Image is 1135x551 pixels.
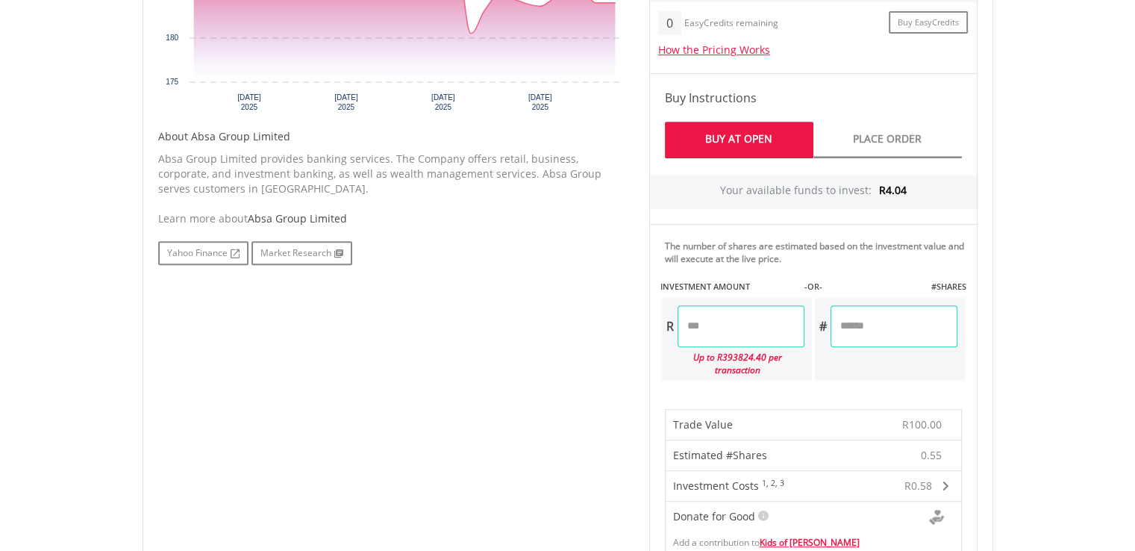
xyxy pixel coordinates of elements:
h4: Buy Instructions [665,89,962,107]
h5: About Absa Group Limited [158,129,627,144]
div: EasyCredits remaining [684,18,778,31]
p: Absa Group Limited provides banking services. The Company offers retail, business, corporate, and... [158,152,627,196]
a: Market Research [251,241,352,265]
sup: 1, 2, 3 [762,478,784,488]
text: [DATE] 2025 [237,93,261,111]
span: Absa Group Limited [248,211,347,225]
div: The number of shares are estimated based on the investment value and will execute at the live price. [665,240,971,265]
a: Buy EasyCredits [889,11,968,34]
a: Place Order [813,122,962,158]
div: Add a contribution to [666,529,961,549]
div: Learn more about [158,211,627,226]
span: R0.58 [904,479,932,493]
span: Trade Value [673,417,733,432]
span: R4.04 [879,183,907,197]
div: Your available funds to invest: [650,175,977,209]
span: R100.00 [902,417,942,432]
a: Buy At Open [665,122,813,158]
a: How the Pricing Works [658,43,770,57]
span: Estimated #Shares [673,448,767,462]
text: [DATE] 2025 [528,93,552,111]
div: R [662,305,678,347]
text: 175 [166,78,178,86]
img: Donte For Good [929,510,944,525]
div: 0 [658,11,681,35]
text: [DATE] 2025 [431,93,455,111]
label: -OR- [804,281,822,293]
text: [DATE] 2025 [334,93,358,111]
a: Kids of [PERSON_NAME] [760,536,860,549]
label: #SHARES [931,281,966,293]
span: Investment Costs [673,479,759,493]
span: 0.55 [921,448,942,463]
span: Donate for Good [673,509,755,523]
a: Yahoo Finance [158,241,248,265]
label: INVESTMENT AMOUNT [660,281,750,293]
div: # [815,305,831,347]
text: 180 [166,34,178,42]
div: Up to R393824.40 per transaction [662,347,804,380]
